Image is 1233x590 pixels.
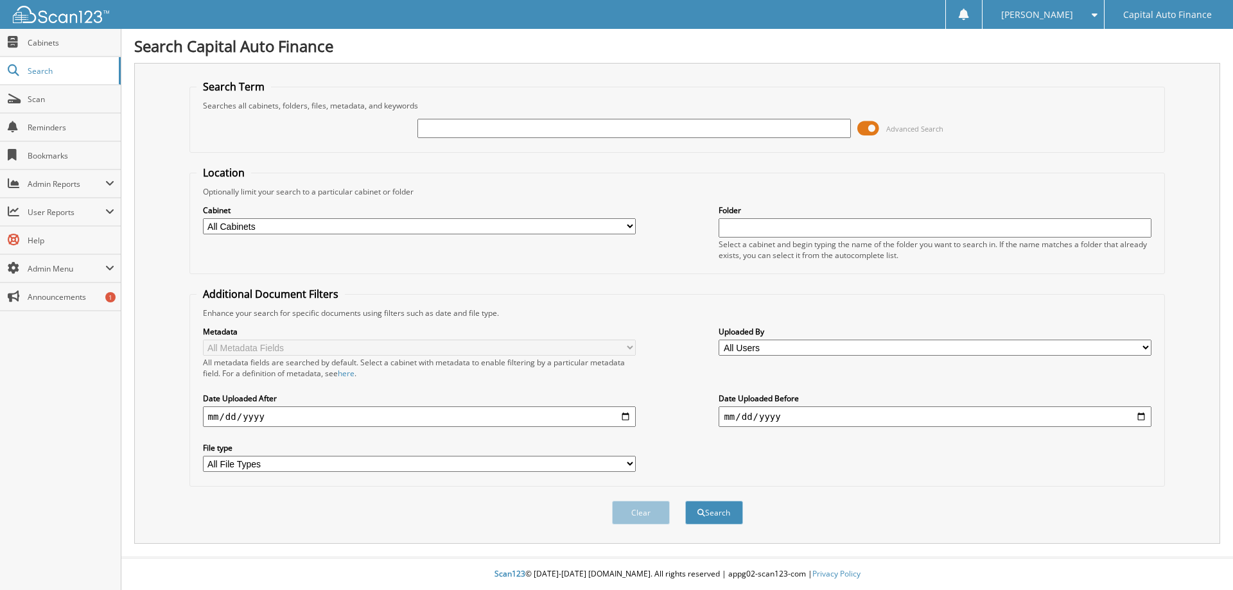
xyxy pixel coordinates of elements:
img: scan123-logo-white.svg [13,6,109,23]
input: start [203,406,636,427]
label: Uploaded By [719,326,1151,337]
div: © [DATE]-[DATE] [DOMAIN_NAME]. All rights reserved | appg02-scan123-com | [121,559,1233,590]
label: Folder [719,205,1151,216]
span: Admin Menu [28,263,105,274]
span: Scan [28,94,114,105]
iframe: Chat Widget [1169,528,1233,590]
span: [PERSON_NAME] [1001,11,1073,19]
label: Date Uploaded After [203,393,636,404]
span: Reminders [28,122,114,133]
div: Select a cabinet and begin typing the name of the folder you want to search in. If the name match... [719,239,1151,261]
div: All metadata fields are searched by default. Select a cabinet with metadata to enable filtering b... [203,357,636,379]
label: Cabinet [203,205,636,216]
span: Capital Auto Finance [1123,11,1212,19]
span: Advanced Search [886,124,943,134]
input: end [719,406,1151,427]
span: User Reports [28,207,105,218]
button: Clear [612,501,670,525]
label: Metadata [203,326,636,337]
div: Searches all cabinets, folders, files, metadata, and keywords [197,100,1159,111]
span: Search [28,65,112,76]
legend: Search Term [197,80,271,94]
span: Cabinets [28,37,114,48]
label: Date Uploaded Before [719,393,1151,404]
div: Enhance your search for specific documents using filters such as date and file type. [197,308,1159,318]
button: Search [685,501,743,525]
legend: Location [197,166,251,180]
label: File type [203,442,636,453]
legend: Additional Document Filters [197,287,345,301]
div: 1 [105,292,116,302]
span: Announcements [28,291,114,302]
a: here [338,368,354,379]
span: Admin Reports [28,178,105,189]
div: Optionally limit your search to a particular cabinet or folder [197,186,1159,197]
a: Privacy Policy [812,568,861,579]
span: Scan123 [494,568,525,579]
span: Bookmarks [28,150,114,161]
h1: Search Capital Auto Finance [134,35,1220,56]
span: Help [28,235,114,246]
